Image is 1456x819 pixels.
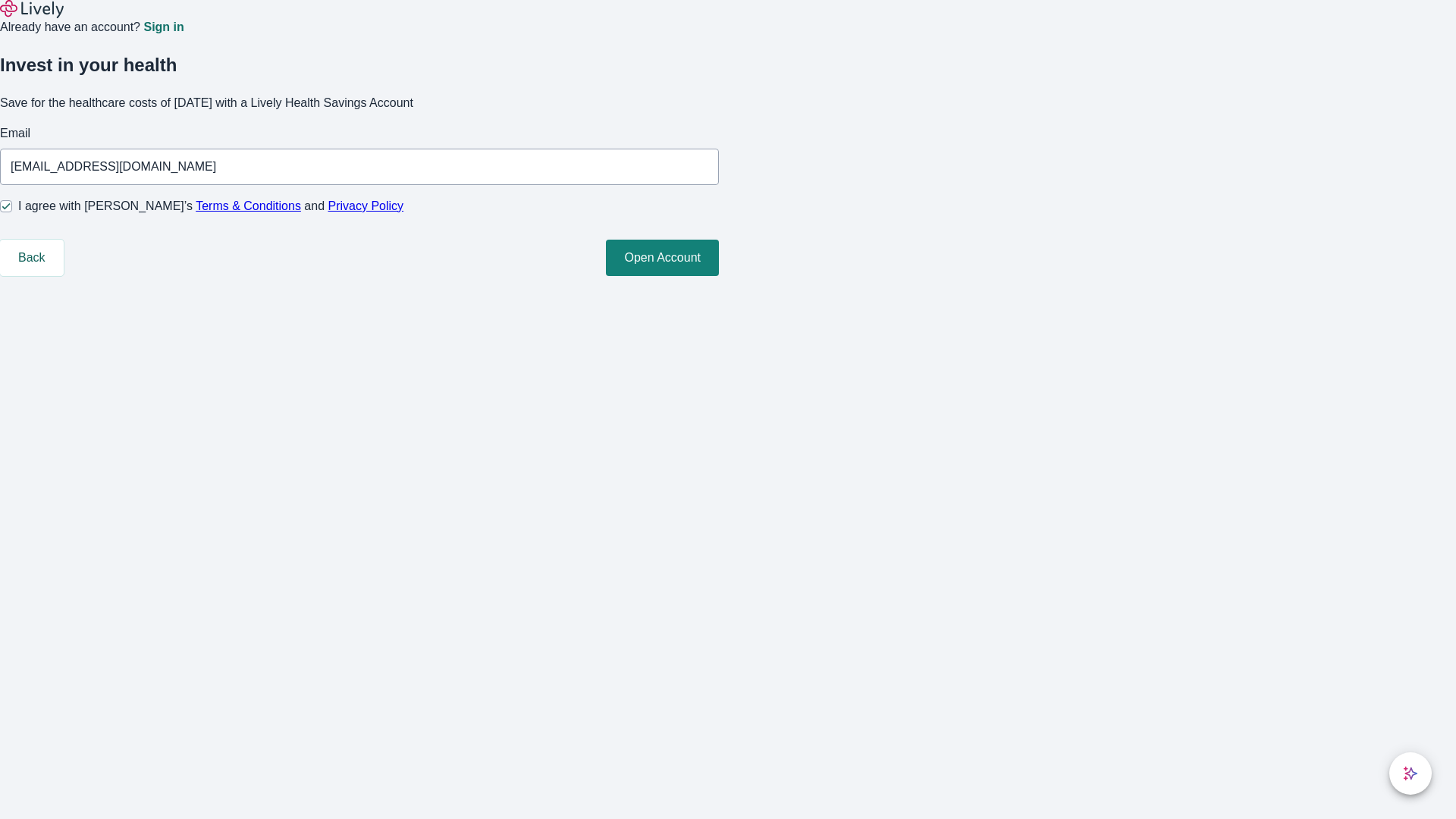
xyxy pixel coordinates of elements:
a: Terms & Conditions [196,199,301,212]
span: I agree with [PERSON_NAME]’s and [18,197,403,215]
button: Open Account [606,240,719,276]
button: chat [1389,752,1432,795]
a: Privacy Policy [328,199,404,212]
a: Sign in [143,21,184,33]
svg: Lively AI Assistant [1403,766,1418,781]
